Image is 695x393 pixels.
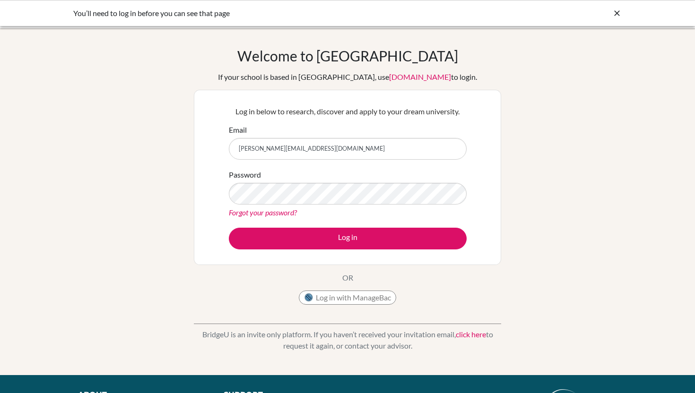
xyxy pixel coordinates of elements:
[299,290,396,305] button: Log in with ManageBac
[456,330,486,339] a: click here
[73,8,480,19] div: You’ll need to log in before you can see that page
[389,72,451,81] a: [DOMAIN_NAME]
[218,71,477,83] div: If your school is based in [GEOGRAPHIC_DATA], use to login.
[194,329,501,351] p: BridgeU is an invite only platform. If you haven’t received your invitation email, to request it ...
[229,169,261,180] label: Password
[342,272,353,283] p: OR
[229,106,467,117] p: Log in below to research, discover and apply to your dream university.
[237,47,458,64] h1: Welcome to [GEOGRAPHIC_DATA]
[229,228,467,249] button: Log in
[229,124,247,136] label: Email
[229,208,297,217] a: Forgot your password?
